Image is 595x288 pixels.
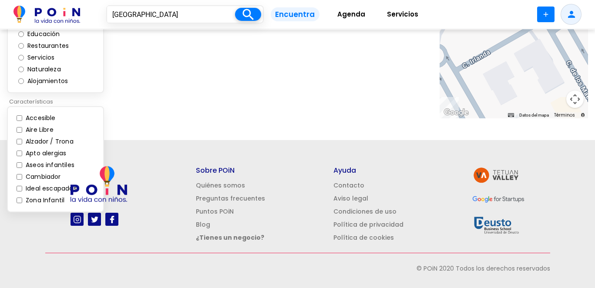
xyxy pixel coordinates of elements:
[442,107,471,118] img: Google
[566,90,584,108] button: Controles de visualización del mapa
[107,214,118,225] img: facebook
[24,137,74,146] label: Alzador / Trona
[24,114,56,123] label: Accesible
[24,172,61,181] label: Cambiador
[472,166,520,184] img: tetuan valley
[24,125,54,134] label: Aire Libre
[72,214,83,225] img: instagram
[37,262,550,275] p: © POiN 2020 Todos los derechos reservados
[271,7,319,22] span: Encuentra
[241,7,256,22] i: search
[333,220,403,229] a: Política de privacidad
[196,233,264,242] a: ¿Tienes un negocio?
[25,65,70,74] label: Naturaleza
[383,7,422,21] span: Servicios
[326,4,376,25] a: Agenda
[333,181,364,190] a: Contacto
[24,161,74,170] label: Aseos infantiles
[508,112,514,118] button: Combinaciones de teclas
[7,97,109,106] p: Características
[333,233,394,242] a: Política de cookies
[519,112,549,118] button: Datos del mapa
[25,41,77,50] label: Restaurantes
[333,207,397,216] a: Condiciones de uso
[333,7,369,21] span: Agenda
[25,53,64,62] label: Servicios
[107,6,235,23] input: ¿Dónde?
[196,181,245,190] a: Quiénes somos
[24,149,66,158] label: Apto alergias
[24,196,64,205] label: Zona Infantil
[333,194,368,203] a: Aviso legal
[376,4,429,25] a: Servicios
[580,113,585,117] a: Informar a Google acerca de errores en las imágenes o en el mapa de carreteras
[333,166,403,174] h5: Ayuda
[196,166,265,174] h5: Sobre POiN
[196,194,265,203] a: Preguntas frecuentes
[13,6,80,23] img: POiN
[472,193,524,205] img: GFS
[554,112,575,118] a: Términos (se abre en una nueva pestaña)
[24,184,77,193] label: Ideal escapadas
[196,207,234,216] a: Puntos POiN
[25,30,69,39] label: Educación
[264,4,326,25] a: Encuentra
[442,107,471,118] a: Abre esta zona en Google Maps (se abre en una nueva ventana)
[25,77,77,86] label: Alojamientos
[71,166,127,202] img: poin
[196,220,210,229] a: Blog
[89,214,100,225] img: twitter
[472,214,520,235] img: Deusto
